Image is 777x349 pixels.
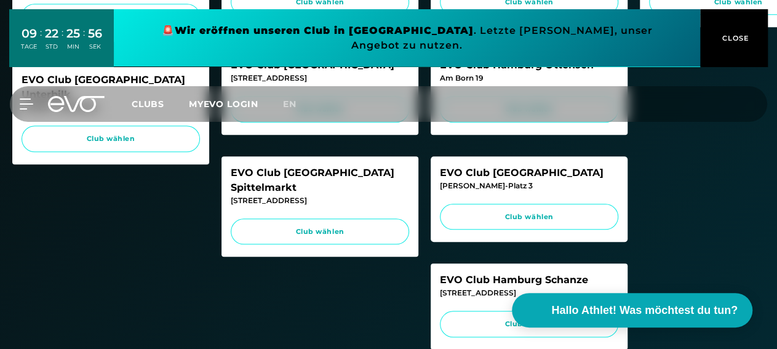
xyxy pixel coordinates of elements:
a: en [283,97,311,111]
div: [PERSON_NAME]-Platz 3 [440,180,618,191]
span: en [283,98,297,110]
a: Club wählen [440,311,618,337]
div: STD [45,42,58,51]
button: Hallo Athlet! Was möchtest du tun? [512,293,752,327]
span: Club wählen [242,227,397,237]
span: Clubs [132,98,164,110]
span: CLOSE [719,33,749,44]
div: SEK [88,42,102,51]
span: Hallo Athlet! Was möchtest du tun? [551,302,738,319]
div: [STREET_ADDRESS] [231,195,409,206]
div: EVO Club [GEOGRAPHIC_DATA] Spittelmarkt [231,166,409,195]
div: : [40,26,42,58]
div: : [83,26,85,58]
div: [STREET_ADDRESS] [440,287,618,299]
div: EVO Club Hamburg Schanze [440,273,618,287]
div: : [62,26,63,58]
div: TAGE [21,42,37,51]
a: MYEVO LOGIN [189,98,258,110]
a: Clubs [132,98,189,110]
a: Club wählen [22,126,200,152]
div: 25 [66,25,80,42]
span: Club wählen [452,319,607,329]
button: CLOSE [700,9,768,67]
div: EVO Club [GEOGRAPHIC_DATA] [440,166,618,180]
span: Club wählen [452,212,607,222]
div: MIN [66,42,80,51]
span: Club wählen [33,134,188,144]
div: 56 [88,25,102,42]
div: 22 [45,25,58,42]
div: 09 [21,25,37,42]
a: Club wählen [231,219,409,245]
a: Club wählen [440,204,618,230]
